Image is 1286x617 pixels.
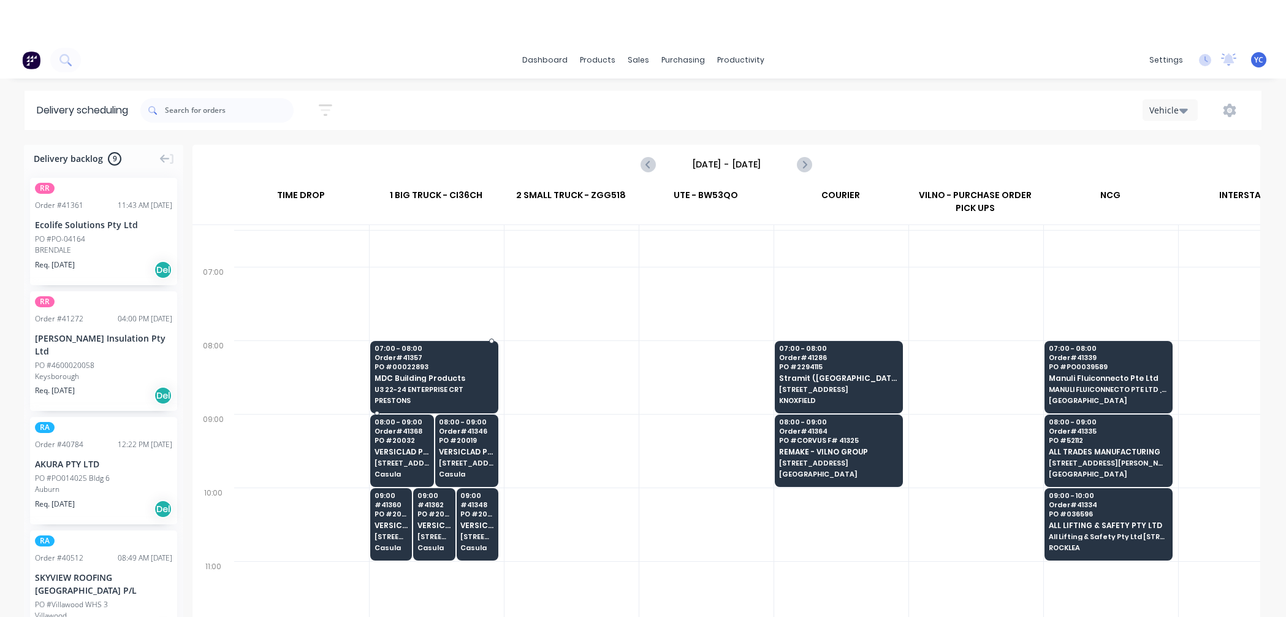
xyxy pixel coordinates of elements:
[35,571,172,597] div: SKYVIEW ROOFING [GEOGRAPHIC_DATA] P/L
[35,599,108,610] div: PO #Villawood WHS 3
[1049,459,1168,467] span: [STREET_ADDRESS][PERSON_NAME]
[1049,533,1168,540] span: All Lifting & Safety Pty Ltd [STREET_ADDRESS]
[375,386,493,393] span: U3 22-24 ENTERPRISE CRT
[1049,397,1168,404] span: [GEOGRAPHIC_DATA]
[779,459,898,467] span: [STREET_ADDRESS]
[779,448,898,456] span: REMAKE - VILNO GROUP
[35,371,172,382] div: Keysborough
[375,363,493,370] span: PO # 00022893
[439,459,493,467] span: [STREET_ADDRESS]
[35,313,83,324] div: Order # 41272
[375,418,429,426] span: 08:00 - 09:00
[369,185,503,212] div: 1 BIG TRUCK - CI36CH
[165,98,294,123] input: Search for orders
[35,200,83,211] div: Order # 41361
[35,218,172,231] div: Ecolife Solutions Pty Ltd
[35,484,172,495] div: Auburn
[779,386,898,393] span: [STREET_ADDRESS]
[417,544,451,551] span: Casula
[1049,448,1168,456] span: ALL TRADES MANUFACTURING
[439,427,493,435] span: Order # 41346
[1143,51,1189,69] div: settings
[35,422,55,433] span: RA
[460,521,494,529] span: VERSICLAD PTY LTD
[1049,427,1168,435] span: Order # 41335
[375,470,429,478] span: Casula
[1049,354,1168,361] span: Order # 41339
[375,459,429,467] span: [STREET_ADDRESS]
[1049,363,1168,370] span: PO # PO0039589
[1149,104,1185,117] div: Vehicle
[118,553,172,564] div: 08:49 AM [DATE]
[34,152,103,165] span: Delivery backlog
[1254,55,1263,66] span: YC
[35,332,172,358] div: [PERSON_NAME] Insulation Pty Ltd
[1049,374,1168,382] span: Manuli Fluiconnecto Pte Ltd
[375,345,493,352] span: 07:00 - 08:00
[1244,575,1274,605] iframe: Intercom live chat
[655,51,711,69] div: purchasing
[375,354,493,361] span: Order # 41357
[35,535,55,546] span: RA
[504,185,638,212] div: 2 SMALL TRUCK - ZGG518
[1049,345,1168,352] span: 07:00 - 08:00
[154,261,172,279] div: Del
[779,397,898,404] span: KNOXFIELD
[417,492,451,499] span: 09:00
[35,183,55,194] span: RR
[375,521,408,529] span: VERSICLAD PTY LTD
[622,51,655,69] div: sales
[779,437,898,444] span: PO # CORVUS F# 41325
[22,51,40,69] img: Factory
[35,458,172,470] div: AKURA PTY LTD
[192,191,234,265] div: 06:00
[192,265,234,339] div: 07:00
[779,418,898,426] span: 08:00 - 09:00
[108,152,121,166] span: 9
[439,418,493,426] span: 08:00 - 09:00
[154,386,172,405] div: Del
[375,501,408,508] span: # 41360
[35,553,83,564] div: Order # 40512
[417,521,451,529] span: VERSICLAD PTY LTD
[1049,492,1168,499] span: 09:00 - 10:00
[118,439,172,450] div: 12:22 PM [DATE]
[35,439,83,450] div: Order # 40784
[375,374,493,382] span: MDC Building Products
[375,397,493,404] span: PRESTONS
[574,51,622,69] div: products
[439,470,493,478] span: Casula
[1049,470,1168,478] span: [GEOGRAPHIC_DATA]
[192,412,234,486] div: 09:00
[118,200,172,211] div: 11:43 AM [DATE]
[417,533,451,540] span: [STREET_ADDRESS]
[375,510,408,518] span: PO # 20022
[460,533,494,540] span: [STREET_ADDRESS]
[417,510,451,518] span: PO # 20031
[1049,521,1168,529] span: ALL LIFTING & SAFETY PTY LTD
[711,51,770,69] div: productivity
[417,501,451,508] span: # 41362
[460,492,494,499] span: 09:00
[460,544,494,551] span: Casula
[375,492,408,499] span: 09:00
[375,533,408,540] span: [STREET_ADDRESS]
[375,427,429,435] span: Order # 41368
[460,501,494,508] span: # 41348
[774,185,908,212] div: COURIER
[439,448,493,456] span: VERSICLAD PTY LTD
[35,499,75,510] span: Req. [DATE]
[35,360,94,371] div: PO #4600020058
[35,296,55,307] span: RR
[460,510,494,518] span: PO # 20018
[375,544,408,551] span: Casula
[1049,437,1168,444] span: PO # 52112
[118,313,172,324] div: 04:00 PM [DATE]
[25,91,140,130] div: Delivery scheduling
[375,448,429,456] span: VERSICLAD PTY LTD
[192,339,234,412] div: 08:00
[35,245,172,256] div: BRENDALE
[779,363,898,370] span: PO # 2294115
[35,473,110,484] div: PO #PO014025 Bldg 6
[1049,501,1168,508] span: Order # 41334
